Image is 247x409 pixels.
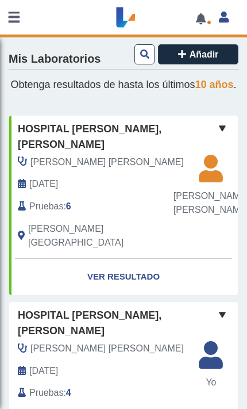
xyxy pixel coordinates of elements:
[29,177,58,191] span: 2025-09-15
[66,201,71,211] b: 6
[9,259,238,295] a: Ver Resultado
[9,200,202,213] div: :
[66,388,71,397] b: 4
[29,386,63,400] span: Pruebas
[29,200,63,213] span: Pruebas
[190,49,219,59] span: Añadir
[18,121,215,152] span: Hospital [PERSON_NAME], [PERSON_NAME]
[9,52,101,66] h4: Mis Laboratorios
[195,79,234,90] span: 10 años
[10,79,236,90] span: Obtenga resultados de hasta los últimos .
[30,342,184,356] span: Diaz Cortinas, Rolando
[192,376,230,389] span: Yo
[18,308,215,339] span: Hospital [PERSON_NAME], [PERSON_NAME]
[30,155,184,169] span: Bassatt Reyes, Nelson
[158,44,238,64] button: Añadir
[28,222,193,250] span: Ponce, PR
[9,386,202,400] div: :
[29,364,58,378] span: 2025-09-15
